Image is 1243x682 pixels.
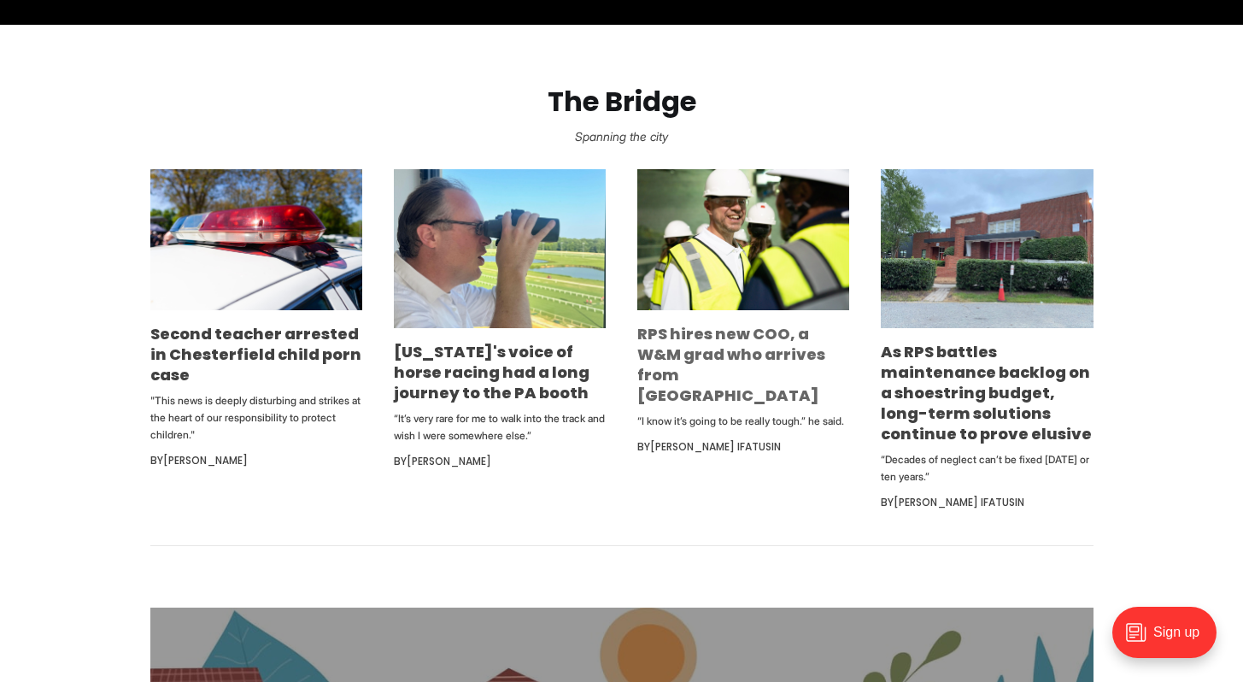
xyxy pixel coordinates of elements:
[150,392,362,444] p: "This news is deeply disturbing and strikes at the heart of our responsibility to protect children."
[27,125,1216,149] p: Spanning the city
[394,341,589,403] a: [US_STATE]'s voice of horse racing had a long journey to the PA booth
[637,323,825,406] a: RPS hires new COO, a W&M grad who arrives from [GEOGRAPHIC_DATA]
[150,323,361,385] a: Second teacher arrested in Chesterfield child porn case
[881,492,1093,513] div: By
[881,169,1093,328] img: As RPS battles maintenance backlog on a shoestring budget, long-term solutions continue to prove ...
[637,169,849,311] img: RPS hires new COO, a W&M grad who arrives from Indianapolis
[394,169,606,328] img: Virginia's voice of horse racing had a long journey to the PA booth
[637,437,849,457] div: By
[150,169,362,310] img: Second teacher arrested in Chesterfield child porn case
[394,410,606,444] p: “It’s very rare for me to walk into the track and wish I were somewhere else.”
[27,86,1216,118] h2: The Bridge
[894,495,1024,509] a: [PERSON_NAME] Ifatusin
[1098,598,1243,682] iframe: portal-trigger
[163,453,248,467] a: [PERSON_NAME]
[150,450,362,471] div: By
[881,451,1093,485] p: “Decades of neglect can’t be fixed [DATE] or ten years.”
[650,439,781,454] a: [PERSON_NAME] Ifatusin
[637,413,849,430] p: “I know it’s going to be really tough.” he said.
[881,341,1092,444] a: As RPS battles maintenance backlog on a shoestring budget, long-term solutions continue to prove ...
[394,451,606,472] div: By
[407,454,491,468] a: [PERSON_NAME]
